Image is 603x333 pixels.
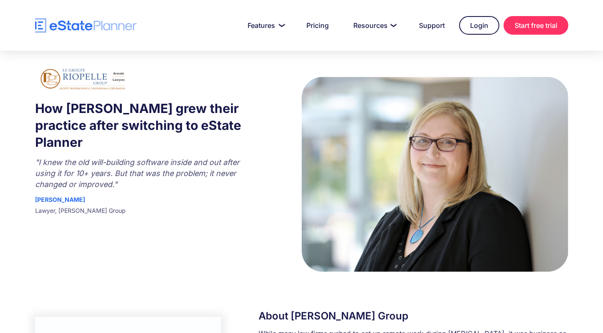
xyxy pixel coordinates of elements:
em: "I knew the old will-building software inside and out after using it for 10+ years. But that was ... [35,158,240,189]
strong: [PERSON_NAME] [35,196,85,203]
a: Pricing [296,17,339,34]
a: Support [409,17,455,34]
h2: About [PERSON_NAME] Group [259,308,568,324]
a: Features [237,17,292,34]
p: Lawyer, [PERSON_NAME] Group [35,194,248,216]
a: home [35,18,137,33]
h1: How [PERSON_NAME] grew their practice after switching to eState Planner [35,100,248,151]
a: Login [459,16,499,35]
img: logo of Peffers Law [35,68,131,91]
a: Resources [343,17,405,34]
a: Start free trial [504,16,568,35]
